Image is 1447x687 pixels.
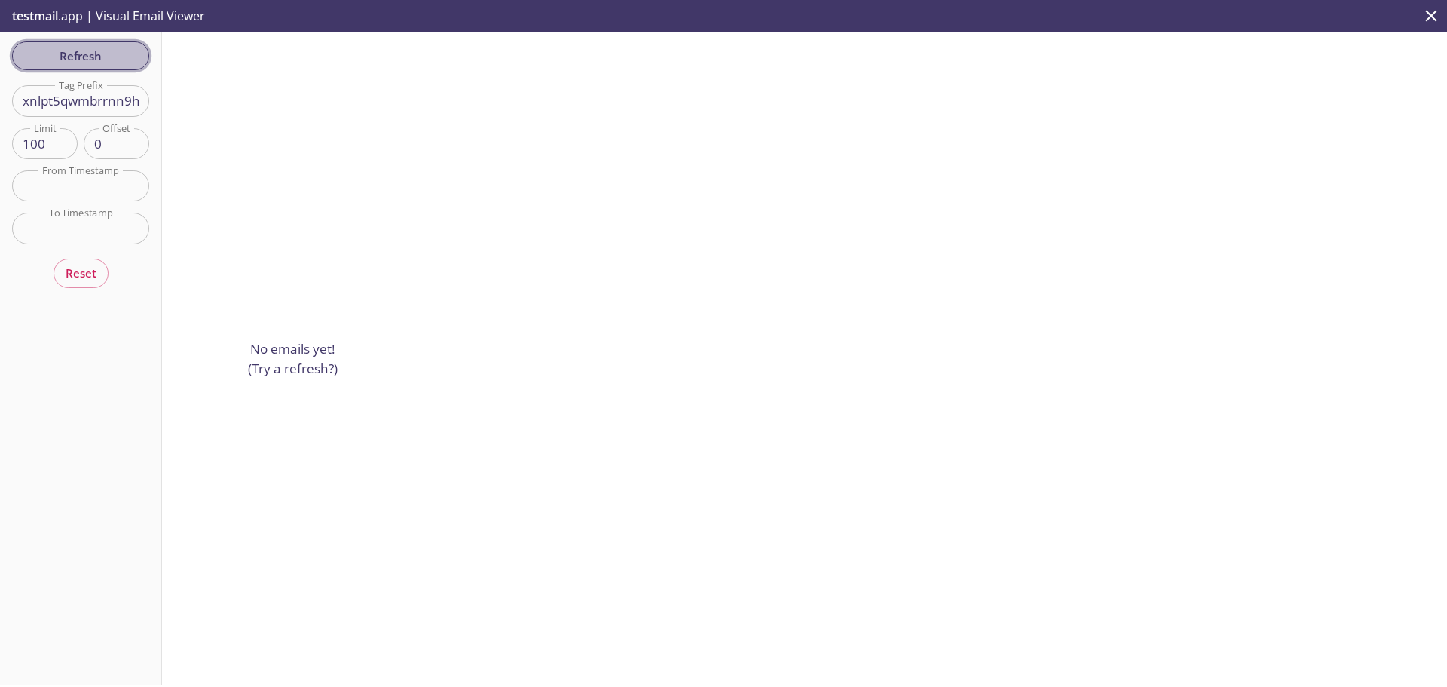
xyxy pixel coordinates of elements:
button: Reset [54,259,109,287]
p: No emails yet! (Try a refresh?) [248,339,338,378]
span: Reset [66,263,96,283]
span: testmail [12,8,58,24]
button: Refresh [12,41,149,70]
span: Refresh [24,46,137,66]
